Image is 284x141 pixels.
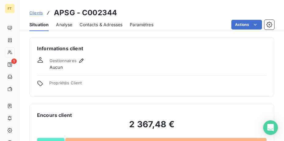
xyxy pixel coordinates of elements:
h6: Encours client [37,111,72,119]
h2: 2 367,48 € [37,119,267,136]
span: Analyse [56,22,72,28]
div: Open Intercom Messenger [263,120,278,135]
a: Clients [29,10,43,16]
h3: APSG - C002344 [54,7,117,18]
span: Gestionnaires [50,58,77,63]
span: Clients [29,10,43,15]
span: Situation [29,22,49,28]
span: Propriétés Client [49,80,267,89]
button: Actions [231,20,262,30]
h6: Informations client [37,45,267,52]
div: FT [5,4,15,13]
span: 1 [11,58,17,64]
span: Contacts & Adresses [80,22,122,28]
span: Aucun [50,64,63,70]
span: Paramètres [130,22,153,28]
